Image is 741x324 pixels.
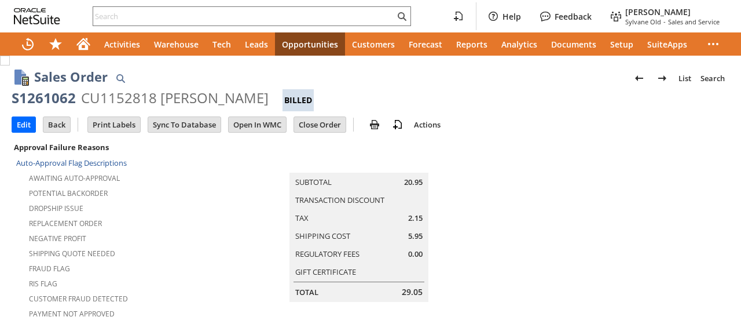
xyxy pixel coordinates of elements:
[603,32,640,56] a: Setup
[88,117,140,132] input: Print Labels
[29,264,70,274] a: Fraud Flag
[76,37,90,51] svg: Home
[295,213,309,223] a: Tax
[696,69,729,88] a: Search
[93,9,395,23] input: Search
[625,6,691,17] span: [PERSON_NAME]
[501,39,537,50] span: Analytics
[42,32,69,56] div: Shortcuts
[29,309,115,319] a: Payment not approved
[402,286,423,298] span: 29.05
[404,177,423,188] span: 20.95
[395,9,409,23] svg: Search
[16,158,127,168] a: Auto-Approval Flag Descriptions
[283,89,314,111] div: Billed
[29,203,83,213] a: Dropship Issue
[295,267,356,277] a: Gift Certificate
[647,39,687,50] span: SuiteApps
[345,32,402,56] a: Customers
[69,32,97,56] a: Home
[295,231,350,241] a: Shipping Cost
[408,249,423,260] span: 0.00
[408,213,423,224] span: 2.15
[12,89,76,107] div: S1261062
[238,32,275,56] a: Leads
[544,32,603,56] a: Documents
[206,32,238,56] a: Tech
[229,117,286,132] input: Open In WMC
[655,71,669,85] img: Next
[352,39,395,50] span: Customers
[21,37,35,51] svg: Recent Records
[502,11,521,22] label: Help
[551,39,596,50] span: Documents
[408,231,423,242] span: 5.95
[409,39,442,50] span: Forecast
[12,117,35,132] input: Edit
[699,32,727,56] div: More menus
[29,188,108,198] a: Potential Backorder
[555,11,592,22] label: Feedback
[49,37,63,51] svg: Shortcuts
[295,287,318,297] a: Total
[625,17,661,26] span: Sylvane Old
[663,17,666,26] span: -
[97,32,147,56] a: Activities
[29,234,86,243] a: Negative Profit
[449,32,494,56] a: Reports
[43,117,70,132] input: Back
[29,219,102,228] a: Replacement Order
[14,32,42,56] a: Recent Records
[456,39,487,50] span: Reports
[294,117,346,132] input: Close Order
[409,119,445,130] a: Actions
[668,17,720,26] span: Sales and Service
[212,39,231,50] span: Tech
[282,39,338,50] span: Opportunities
[368,118,381,132] img: print.svg
[104,39,140,50] span: Activities
[29,279,57,289] a: RIS flag
[147,32,206,56] a: Warehouse
[275,32,345,56] a: Opportunities
[14,8,60,24] svg: logo
[632,71,646,85] img: Previous
[245,39,268,50] span: Leads
[295,249,360,259] a: Regulatory Fees
[295,195,384,205] a: Transaction Discount
[12,140,174,155] div: Approval Failure Reasons
[29,249,115,259] a: Shipping Quote Needed
[391,118,405,132] img: add-record.svg
[34,67,108,86] h1: Sales Order
[494,32,544,56] a: Analytics
[29,173,120,183] a: Awaiting Auto-Approval
[674,69,696,88] a: List
[113,71,127,85] img: Quick Find
[295,177,332,187] a: Subtotal
[81,89,269,107] div: CU1152818 [PERSON_NAME]
[148,117,221,132] input: Sync To Database
[610,39,633,50] span: Setup
[402,32,449,56] a: Forecast
[640,32,694,56] a: SuiteApps
[154,39,199,50] span: Warehouse
[289,154,428,173] caption: Summary
[29,294,128,304] a: Customer Fraud Detected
